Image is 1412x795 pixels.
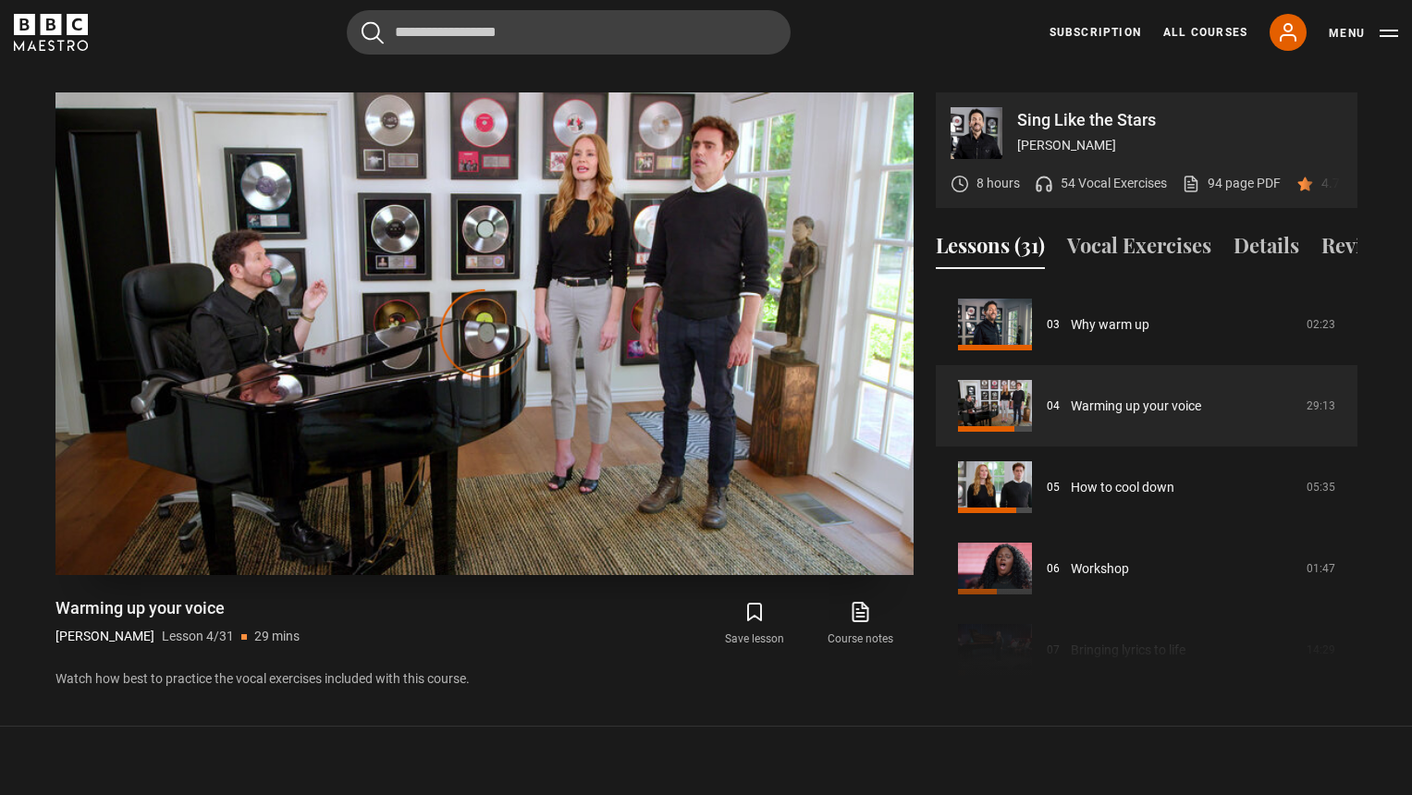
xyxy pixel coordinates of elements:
p: 8 hours [976,174,1020,193]
a: Why warm up [1071,315,1149,335]
p: Watch how best to practice the vocal exercises included with this course. [55,669,914,689]
a: Warming up your voice [1071,397,1201,416]
a: All Courses [1163,24,1247,41]
a: Workshop [1071,559,1129,579]
p: Lesson 4/31 [162,627,234,646]
a: How to cool down [1071,478,1174,497]
a: Course notes [807,597,913,651]
button: Toggle navigation [1329,24,1398,43]
p: [PERSON_NAME] [55,627,154,646]
a: Subscription [1050,24,1141,41]
p: 54 Vocal Exercises [1061,174,1167,193]
p: Sing Like the Stars [1017,112,1343,128]
svg: BBC Maestro [14,14,88,51]
button: Lessons (31) [936,230,1045,269]
button: Save lesson [702,597,807,651]
a: 94 page PDF [1182,174,1281,193]
p: 29 mins [254,627,300,646]
h1: Warming up your voice [55,597,300,619]
input: Search [347,10,791,55]
video-js: Video Player [55,92,914,575]
button: Vocal Exercises [1067,230,1211,269]
button: Details [1234,230,1299,269]
p: [PERSON_NAME] [1017,136,1343,155]
button: Submit the search query [362,21,384,44]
